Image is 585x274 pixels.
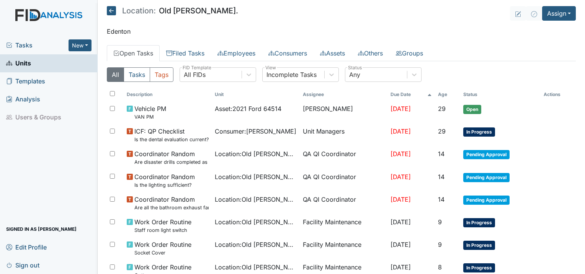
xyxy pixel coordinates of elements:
[134,149,209,166] span: Coordinator Random Are disaster drills completed as scheduled?
[391,196,411,203] span: [DATE]
[134,249,191,256] small: Socket Cover
[215,263,297,272] span: Location : Old [PERSON_NAME].
[542,6,576,21] button: Assign
[435,88,460,101] th: Toggle SortBy
[391,263,411,271] span: [DATE]
[134,158,209,166] small: Are disaster drills completed as scheduled?
[300,124,388,146] td: Unit Managers
[460,88,541,101] th: Toggle SortBy
[215,240,297,249] span: Location : Old [PERSON_NAME].
[134,195,209,211] span: Coordinator Random Are all the bathroom exhaust fan covers clean and dust free?
[134,136,209,143] small: Is the dental evaluation current? (document the date, oral rating, and goal # if needed in the co...
[391,241,411,248] span: [DATE]
[438,218,442,226] span: 9
[134,113,166,121] small: VAN PM
[6,41,69,50] a: Tasks
[463,127,495,137] span: In Progress
[438,263,442,271] span: 8
[351,45,389,61] a: Others
[266,70,317,79] div: Incomplete Tasks
[387,88,435,101] th: Toggle SortBy
[211,45,262,61] a: Employees
[6,223,77,235] span: Signed in as [PERSON_NAME]
[438,241,442,248] span: 9
[391,150,411,158] span: [DATE]
[463,196,510,205] span: Pending Approval
[110,91,115,96] input: Toggle All Rows Selected
[463,218,495,227] span: In Progress
[349,70,360,79] div: Any
[438,173,444,181] span: 14
[215,217,297,227] span: Location : Old [PERSON_NAME].
[160,45,211,61] a: Filed Tasks
[463,105,481,114] span: Open
[134,240,191,256] span: Work Order Routine Socket Cover
[150,67,173,82] button: Tags
[463,241,495,250] span: In Progress
[134,181,195,189] small: Is the lighting sufficient?
[134,227,191,234] small: Staff room light switch
[107,27,576,36] p: Edenton
[438,105,446,113] span: 29
[134,217,191,234] span: Work Order Routine Staff room light switch
[134,204,209,211] small: Are all the bathroom exhaust fan covers clean and dust free?
[391,105,411,113] span: [DATE]
[134,104,166,121] span: Vehicle PM VAN PM
[69,39,92,51] button: New
[215,104,281,113] span: Asset : 2021 Ford 64514
[107,67,173,82] div: Type filter
[300,214,388,237] td: Facility Maintenance
[6,93,40,105] span: Analysis
[391,173,411,181] span: [DATE]
[262,45,314,61] a: Consumers
[300,101,388,124] td: [PERSON_NAME]
[463,150,510,159] span: Pending Approval
[134,172,195,189] span: Coordinator Random Is the lighting sufficient?
[391,218,411,226] span: [DATE]
[541,88,576,101] th: Actions
[438,150,444,158] span: 14
[300,237,388,259] td: Facility Maintenance
[6,57,31,69] span: Units
[107,45,160,61] a: Open Tasks
[438,196,444,203] span: 14
[389,45,430,61] a: Groups
[6,259,39,271] span: Sign out
[438,127,446,135] span: 29
[212,88,300,101] th: Toggle SortBy
[314,45,351,61] a: Assets
[6,241,47,253] span: Edit Profile
[463,173,510,182] span: Pending Approval
[215,172,297,181] span: Location : Old [PERSON_NAME].
[463,263,495,272] span: In Progress
[124,67,150,82] button: Tasks
[124,88,212,101] th: Toggle SortBy
[215,195,297,204] span: Location : Old [PERSON_NAME].
[107,6,238,15] h5: Old [PERSON_NAME].
[300,192,388,214] td: QA QI Coordinator
[184,70,206,79] div: All FIDs
[107,67,124,82] button: All
[300,169,388,192] td: QA QI Coordinator
[300,146,388,169] td: QA QI Coordinator
[215,149,297,158] span: Location : Old [PERSON_NAME].
[134,127,209,143] span: ICF: QP Checklist Is the dental evaluation current? (document the date, oral rating, and goal # i...
[215,127,296,136] span: Consumer : [PERSON_NAME]
[122,7,156,15] span: Location:
[6,75,45,87] span: Templates
[391,127,411,135] span: [DATE]
[300,88,388,101] th: Assignee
